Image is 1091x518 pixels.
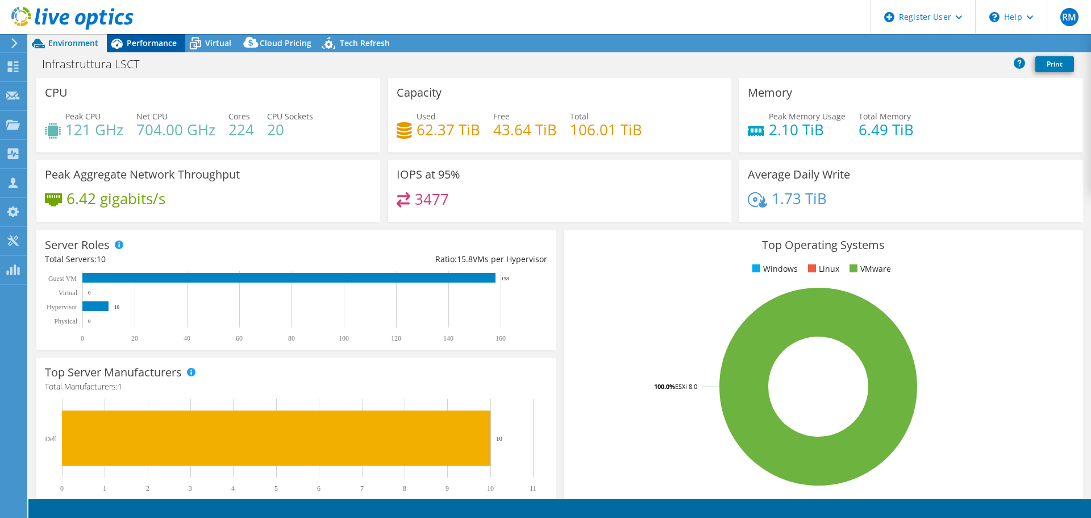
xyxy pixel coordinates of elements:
[1060,8,1078,26] span: RM
[487,484,494,492] text: 10
[417,123,480,136] h4: 62.37 TiB
[45,380,547,393] h4: Total Manufacturers:
[267,111,313,122] span: CPU Sockets
[457,254,473,264] span: 15.8
[48,38,98,48] span: Environment
[45,239,110,251] h3: Server Roles
[859,123,914,136] h4: 6.49 TiB
[397,86,442,99] h3: Capacity
[772,192,827,205] h4: 1.73 TiB
[397,168,460,181] h3: IOPS at 95%
[127,38,177,48] span: Performance
[228,123,254,136] h4: 224
[495,334,506,342] text: 160
[88,318,91,324] text: 0
[749,263,798,275] li: Windows
[48,275,77,283] text: Guest VM
[65,123,123,136] h4: 121 GHz
[47,303,77,311] text: Hypervisor
[88,290,91,296] text: 0
[97,254,106,264] span: 10
[360,484,364,492] text: 7
[60,484,64,492] text: 0
[654,382,675,391] tspan: 100.0%
[570,123,642,136] h4: 106.01 TiB
[769,111,846,122] span: Peak Memory Usage
[847,263,891,275] li: VMware
[228,111,250,122] span: Cores
[103,484,106,492] text: 1
[37,58,157,71] h1: Infrastruttura LSCT
[572,239,1075,251] h3: Top Operating Systems
[81,334,84,342] text: 0
[45,253,296,266] div: Total Servers:
[146,484,149,492] text: 2
[496,435,503,442] text: 10
[114,304,120,310] text: 10
[1035,56,1074,72] a: Print
[748,86,792,99] h3: Memory
[415,193,449,205] h4: 3477
[493,123,557,136] h4: 43.64 TiB
[205,38,231,48] span: Virtual
[236,334,243,342] text: 60
[189,484,192,492] text: 3
[859,111,911,122] span: Total Memory
[136,123,215,136] h4: 704.00 GHz
[54,317,77,325] text: Physical
[417,111,436,122] span: Used
[340,38,390,48] span: Tech Refresh
[184,334,190,342] text: 40
[493,111,510,122] span: Free
[317,484,320,492] text: 6
[131,334,138,342] text: 20
[118,381,122,392] span: 1
[769,123,846,136] h4: 2.10 TiB
[59,289,78,297] text: Virtual
[989,12,1000,22] svg: \n
[445,484,449,492] text: 9
[274,484,278,492] text: 5
[501,276,509,281] text: 158
[136,111,168,122] span: Net CPU
[530,484,536,492] text: 11
[45,86,68,99] h3: CPU
[45,168,240,181] h3: Peak Aggregate Network Throughput
[267,123,313,136] h4: 20
[45,435,57,443] text: Dell
[403,484,406,492] text: 8
[288,334,295,342] text: 80
[339,334,349,342] text: 100
[296,253,547,266] div: Ratio: VMs per Hypervisor
[45,366,182,379] h3: Top Server Manufacturers
[231,484,235,492] text: 4
[260,38,311,48] span: Cloud Pricing
[805,263,839,275] li: Linux
[570,111,589,122] span: Total
[65,111,101,122] span: Peak CPU
[443,334,453,342] text: 140
[391,334,401,342] text: 120
[675,382,697,391] tspan: ESXi 8.0
[748,168,850,181] h3: Average Daily Write
[66,192,165,205] h4: 6.42 gigabits/s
